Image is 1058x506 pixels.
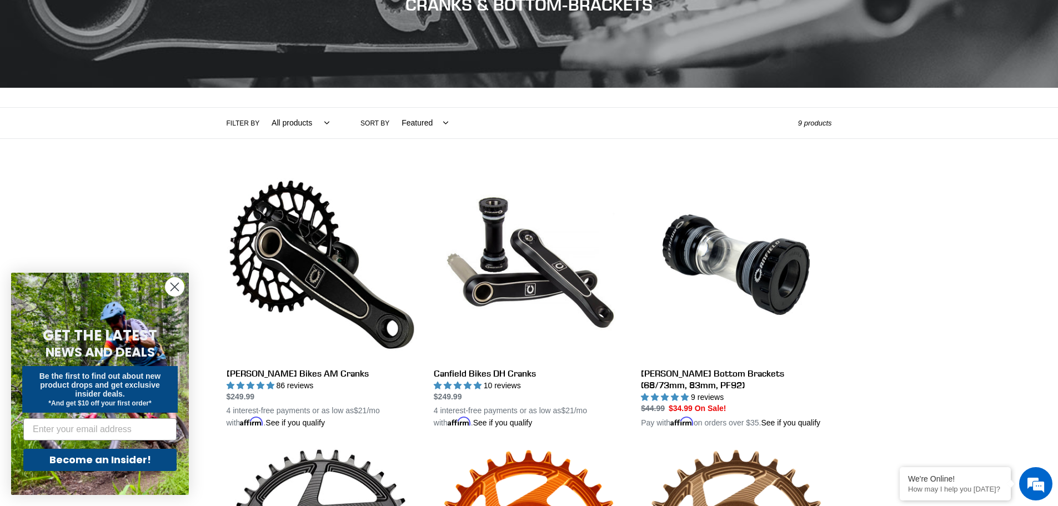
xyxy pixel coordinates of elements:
[908,485,1002,493] p: How may I help you today?
[23,418,177,440] input: Enter your email address
[165,277,184,297] button: Close dialog
[908,474,1002,483] div: We're Online!
[46,343,155,361] span: NEWS AND DEALS
[227,118,260,128] label: Filter by
[23,449,177,471] button: Become an Insider!
[360,118,389,128] label: Sort by
[39,372,161,398] span: Be the first to find out about new product drops and get exclusive insider deals.
[798,119,832,127] span: 9 products
[43,325,157,345] span: GET THE LATEST
[48,399,151,407] span: *And get $10 off your first order*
